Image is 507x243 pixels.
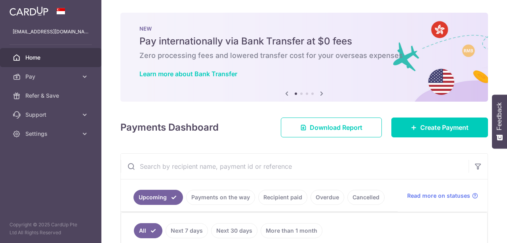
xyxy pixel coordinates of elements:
h5: Pay internationally via Bank Transfer at $0 fees [139,35,469,48]
a: Next 30 days [211,223,257,238]
h6: Zero processing fees and lowered transfer cost for your overseas expenses [139,51,469,60]
a: Cancelled [347,190,385,205]
p: [EMAIL_ADDRESS][DOMAIN_NAME] [13,28,89,36]
a: Download Report [281,118,382,137]
a: Read more on statuses [407,192,478,200]
a: Create Payment [391,118,488,137]
img: Bank transfer banner [120,13,488,102]
p: NEW [139,25,469,32]
span: Support [25,111,78,119]
span: Refer & Save [25,92,78,100]
a: Recipient paid [258,190,307,205]
span: Download Report [310,123,362,132]
a: Payments on the way [186,190,255,205]
span: Create Payment [420,123,469,132]
h4: Payments Dashboard [120,120,219,135]
iframe: Opens a widget where you can find more information [456,219,499,239]
a: Learn more about Bank Transfer [139,70,237,78]
span: Home [25,54,78,62]
a: More than 1 month [261,223,322,238]
span: Feedback [496,102,503,130]
a: Overdue [311,190,344,205]
span: Read more on statuses [407,192,470,200]
input: Search by recipient name, payment id or reference [121,154,469,179]
span: Settings [25,130,78,138]
a: Upcoming [133,190,183,205]
a: Next 7 days [166,223,208,238]
img: CardUp [10,6,48,16]
button: Feedback - Show survey [492,94,507,148]
span: Pay [25,73,78,81]
a: All [134,223,162,238]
